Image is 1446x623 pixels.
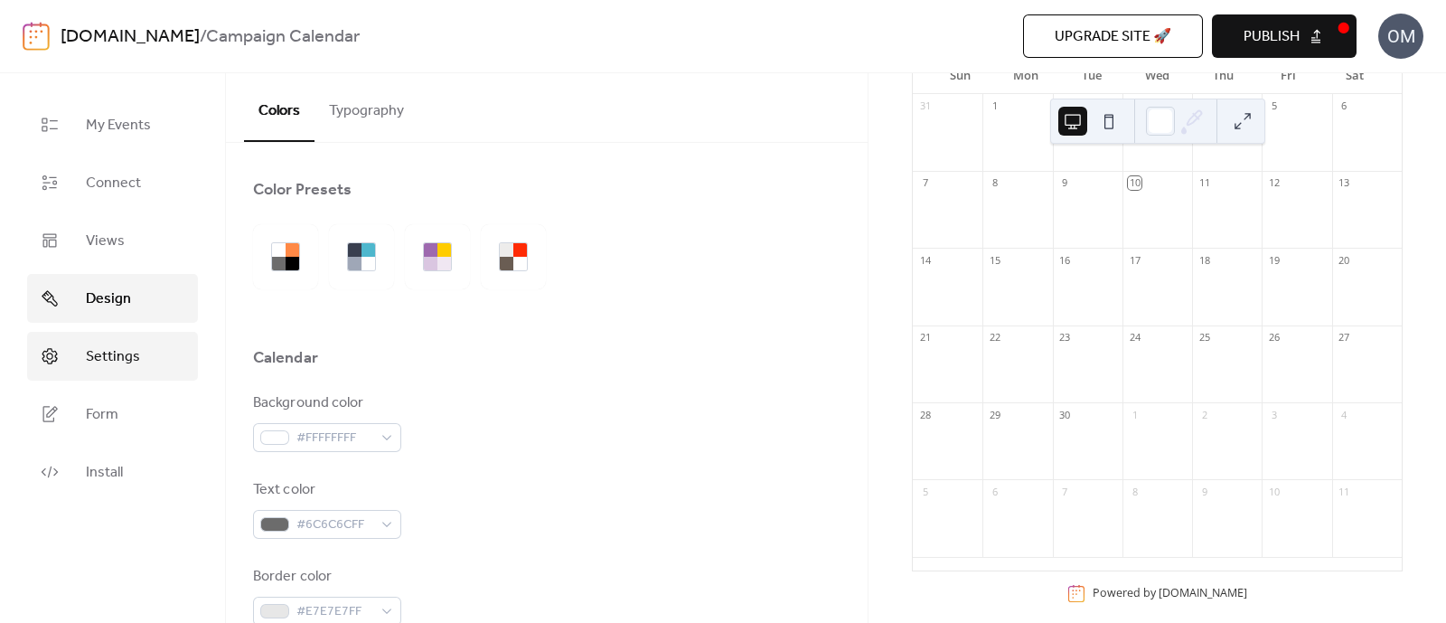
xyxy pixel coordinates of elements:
div: 4 [1338,408,1351,421]
div: Thu [1190,58,1256,94]
div: 9 [1058,176,1072,190]
b: Campaign Calendar [206,20,360,54]
span: Publish [1244,26,1300,48]
div: Powered by [1093,586,1247,601]
div: Fri [1256,58,1322,94]
span: #FFFFFFFF [296,428,372,449]
div: 28 [918,408,932,421]
div: 1 [988,99,1001,113]
div: 25 [1197,331,1211,345]
div: Border color [253,566,398,588]
span: #6C6C6CFF [296,514,372,536]
div: Mon [993,58,1059,94]
img: logo [23,22,50,51]
span: Views [86,231,125,252]
div: 10 [1267,485,1281,498]
div: 29 [988,408,1001,421]
a: Design [27,274,198,323]
div: 13 [1338,176,1351,190]
div: 9 [1197,485,1211,498]
div: 7 [1058,485,1072,498]
div: 6 [988,485,1001,498]
span: Upgrade site 🚀 [1055,26,1171,48]
div: 20 [1338,253,1351,267]
div: 26 [1267,331,1281,345]
a: My Events [27,100,198,149]
div: 21 [918,331,932,345]
a: [DOMAIN_NAME] [61,20,200,54]
span: Connect [86,173,141,194]
div: 2 [1197,408,1211,421]
button: Publish [1212,14,1357,58]
div: 22 [988,331,1001,345]
div: 31 [918,99,932,113]
div: 30 [1058,408,1072,421]
div: Text color [253,479,398,501]
span: Settings [86,346,140,368]
div: 12 [1267,176,1281,190]
div: 11 [1197,176,1211,190]
span: My Events [86,115,151,137]
div: 19 [1267,253,1281,267]
div: OM [1378,14,1423,59]
div: 17 [1128,253,1141,267]
div: 10 [1128,176,1141,190]
div: 1 [1128,408,1141,421]
span: Design [86,288,131,310]
b: / [200,20,206,54]
a: [DOMAIN_NAME] [1159,586,1247,601]
div: 23 [1058,331,1072,345]
div: Sat [1321,58,1387,94]
div: 3 [1267,408,1281,421]
div: 5 [918,485,932,498]
div: 8 [1128,485,1141,498]
div: 24 [1128,331,1141,345]
a: Form [27,390,198,439]
a: Connect [27,158,198,207]
div: Wed [1124,58,1190,94]
button: Typography [315,73,418,140]
div: 7 [918,176,932,190]
a: Views [27,216,198,265]
div: 14 [918,253,932,267]
div: 18 [1197,253,1211,267]
div: 16 [1058,253,1072,267]
a: Settings [27,332,198,381]
div: Sun [927,58,993,94]
div: 15 [988,253,1001,267]
a: Install [27,448,198,496]
span: #E7E7E7FF [296,601,372,623]
span: Form [86,404,118,426]
div: 8 [988,176,1001,190]
div: 11 [1338,485,1351,498]
button: Upgrade site 🚀 [1023,14,1203,58]
div: Background color [253,392,398,414]
div: Calendar [253,347,318,369]
div: Tue [1058,58,1124,94]
div: 27 [1338,331,1351,345]
div: 6 [1338,99,1351,113]
div: 5 [1267,99,1281,113]
button: Colors [244,73,315,142]
span: Install [86,462,123,484]
div: Color Presets [253,179,352,201]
